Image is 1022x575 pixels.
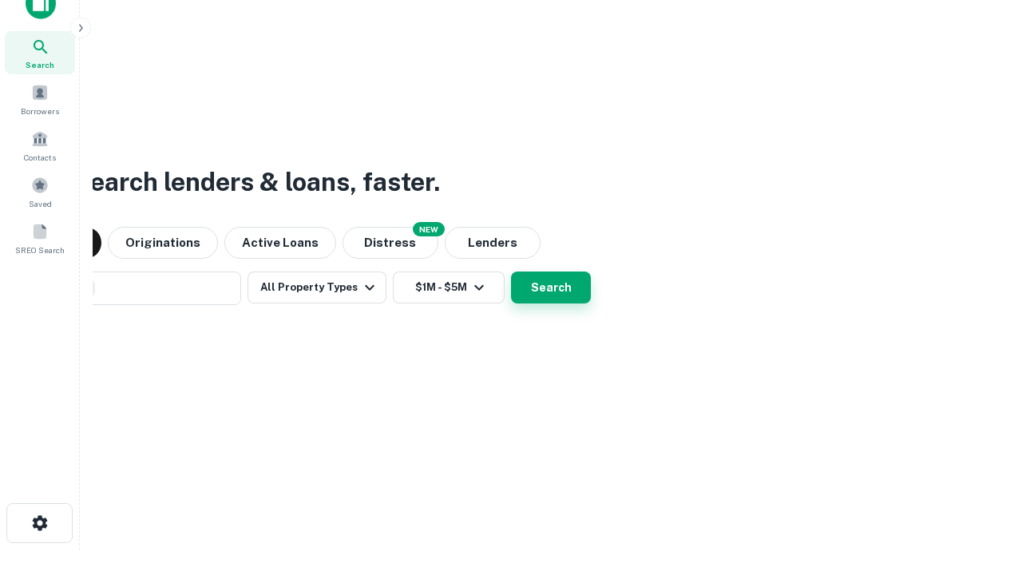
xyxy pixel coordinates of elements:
button: Active Loans [224,227,336,259]
button: Lenders [445,227,541,259]
h3: Search lenders & loans, faster. [73,163,440,201]
a: Borrowers [5,77,75,121]
span: Search [26,58,54,71]
span: SREO Search [15,244,65,256]
button: Search [511,272,591,303]
button: Search distressed loans with lien and other non-mortgage details. [343,227,438,259]
a: SREO Search [5,216,75,260]
button: $1M - $5M [393,272,505,303]
div: NEW [413,222,445,236]
a: Contacts [5,124,75,167]
a: Saved [5,170,75,213]
span: Saved [29,197,52,210]
span: Contacts [24,151,56,164]
button: All Property Types [248,272,386,303]
span: Borrowers [21,105,59,117]
iframe: Chat Widget [942,447,1022,524]
a: Search [5,31,75,74]
button: Originations [108,227,218,259]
